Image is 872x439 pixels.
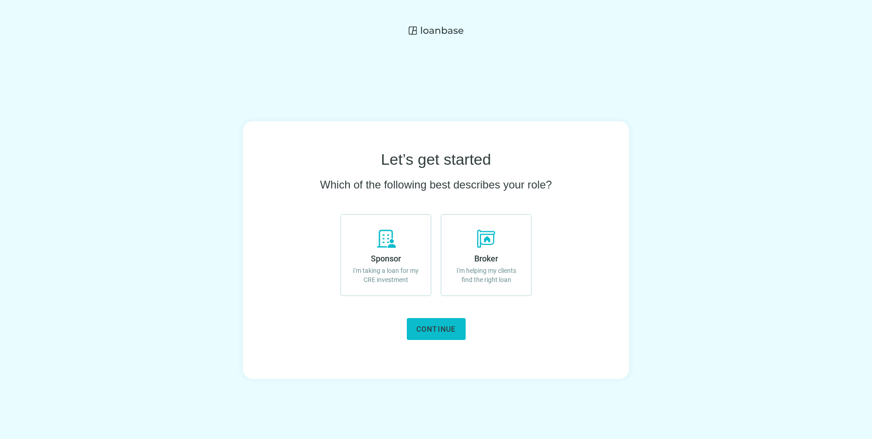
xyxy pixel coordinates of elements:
button: Continue [407,318,466,340]
p: I'm taking a loan for my CRE investment [350,266,421,284]
h2: Which of the following best describes your role? [320,178,552,192]
p: I'm helping my clients find the right loan [451,266,522,284]
span: Continue [416,325,456,334]
span: Sponsor [371,254,401,263]
h1: Let’s get started [381,151,491,168]
span: Broker [474,254,498,263]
